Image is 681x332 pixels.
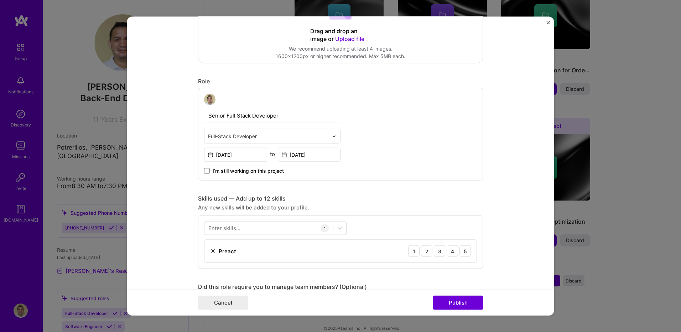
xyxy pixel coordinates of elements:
div: 1600x1200px or higher recommended. Max 5MB each. [276,52,405,60]
div: Role [198,78,483,85]
span: Upload file [335,35,364,42]
div: 5 [459,245,471,257]
div: Enter skills... [208,224,240,232]
img: drop icon [332,134,336,138]
div: 4 [447,245,458,257]
span: I’m still working on this project [213,167,284,175]
div: Drag and drop an image or [310,27,371,43]
div: 3 [434,245,445,257]
div: 1 [321,224,329,232]
div: Preact [219,247,236,255]
input: Date [204,148,267,162]
button: Cancel [198,295,248,310]
button: Publish [433,295,483,310]
div: to [270,150,275,158]
div: Skills used — Add up to 12 skills [198,195,483,202]
div: 2 [421,245,432,257]
img: Remove [210,248,216,254]
div: Any new skills will be added to your profile. [198,204,483,211]
input: Date [278,148,341,162]
button: Close [546,21,550,28]
div: Did this role require you to manage team members? (Optional) [198,283,483,291]
div: We recommend uploading at least 4 images. [276,45,405,52]
div: 1 [408,245,420,257]
input: Role Name [204,108,340,123]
